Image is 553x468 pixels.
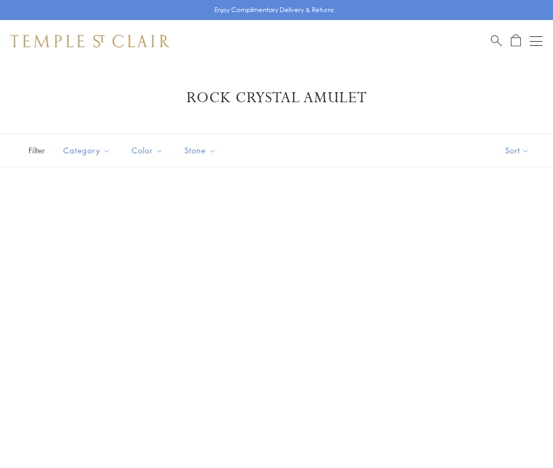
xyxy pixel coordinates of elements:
[511,34,521,47] a: Open Shopping Bag
[126,144,171,157] span: Color
[11,35,170,47] img: Temple St. Clair
[55,139,118,162] button: Category
[481,134,553,167] button: Show sort by
[26,89,527,108] h1: Rock Crystal Amulet
[124,139,171,162] button: Color
[176,139,224,162] button: Stone
[58,144,118,157] span: Category
[491,34,502,47] a: Search
[214,5,334,15] p: Enjoy Complimentary Delivery & Returns
[179,144,224,157] span: Stone
[530,35,542,47] button: Open navigation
